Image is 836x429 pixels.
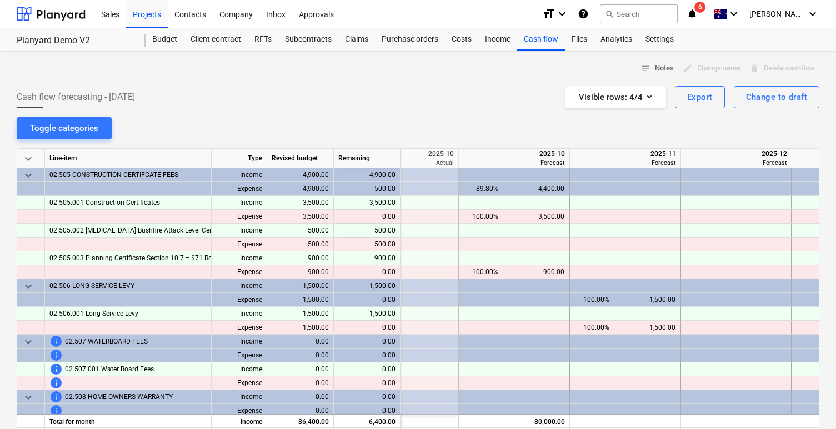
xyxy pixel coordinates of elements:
div: 500.00 [338,224,396,238]
div: Expense [212,265,267,279]
div: 86,400.00 [267,414,334,428]
div: 3,500.00 [267,196,334,210]
span: This line-item cannot be forecasted before revised budget is updated [49,404,63,417]
div: 500.00 [334,182,401,196]
div: Expense [212,376,267,390]
div: Forecast [730,159,787,167]
div: 89.80% [463,182,498,196]
button: Change to draft [734,86,819,108]
span: This line-item cannot be forecasted before revised budget is updated [49,376,63,390]
div: 0.00 [267,390,334,404]
div: Remaining [334,149,401,168]
div: 0.00 [334,349,401,362]
span: keyboard_arrow_down [22,169,35,182]
a: Budget [146,28,184,51]
div: 0.00 [334,335,401,349]
a: Analytics [594,28,639,51]
span: 02.507.001 Water Board Fees [65,362,154,376]
div: 0.00 [267,362,334,376]
div: 1,500.00 [267,279,334,293]
div: Expense [212,321,267,335]
iframe: Chat Widget [780,376,836,429]
div: Total for month [45,414,212,428]
span: 02.505.002 BAL Bushfire Attack Level Certificate [49,224,232,238]
div: Income [212,196,267,210]
span: keyboard_arrow_down [22,152,35,165]
div: 100.00% [463,265,498,279]
span: This line-item cannot be forecasted before price for client is updated. To change this, contact y... [49,362,63,376]
div: Forecast [619,159,676,167]
div: 0.00 [334,390,401,404]
div: Income [212,414,267,428]
div: Expense [212,293,267,307]
div: 900.00 [267,265,334,279]
div: 0.00 [267,404,334,418]
span: Notes [640,62,674,75]
div: Income [212,335,267,349]
div: Visible rows : 4/4 [579,90,653,104]
div: 1,500.00 [267,307,334,321]
div: Expense [212,349,267,362]
span: 02.507 WATERBOARD FEES [65,335,148,349]
button: Visible rows:4/4 [565,86,666,108]
div: 900.00 [508,265,564,279]
div: 2025-10 [397,149,454,159]
div: Forecast [508,159,565,167]
div: 500.00 [338,238,396,251]
div: 0.00 [267,335,334,349]
a: Claims [338,28,375,51]
div: Income [212,362,267,376]
span: 02.505.003 Planning Certificate Section 10.7 = $71 Road Opening Permit = $251.75 Driveway Permit ... [49,251,383,265]
a: Cash flow [517,28,565,51]
div: 0.00 [338,210,396,224]
div: Income [212,279,267,293]
div: 4,900.00 [267,168,334,182]
a: Client contract [184,28,248,51]
div: 0.00 [334,404,401,418]
div: Expense [212,182,267,196]
button: Notes [636,60,678,77]
div: 900.00 [267,251,334,265]
div: Line-item [45,149,212,168]
div: 0.00 [338,362,396,376]
div: Expense [212,238,267,251]
a: RFTs [248,28,278,51]
a: Income [478,28,517,51]
div: 500.00 [267,238,334,251]
div: Income [212,390,267,404]
span: 02.505 CONSTRUCTION CERTIFCATE FEES [49,168,178,182]
div: Income [212,307,267,321]
div: 0.00 [267,349,334,362]
div: Files [565,28,594,51]
span: 02.506.001 Long Service Levy [49,307,138,321]
span: keyboard_arrow_down [22,391,35,404]
div: 900.00 [338,251,396,265]
span: notes [640,63,650,73]
div: 1,500.00 [619,293,675,307]
a: Purchase orders [375,28,445,51]
div: Revised budget [267,149,334,168]
span: keyboard_arrow_down [22,335,35,349]
div: 6,400.00 [334,414,401,428]
span: 02.506 LONG SERVICE LEVY [49,279,134,293]
span: This line-item cannot be forecasted before revised budget is updated [49,349,63,362]
a: Settings [639,28,680,51]
a: Subcontracts [278,28,338,51]
div: 0.00 [334,293,401,307]
span: 02.508 HOME OWNERS WARRANTY [65,390,173,404]
div: Income [212,168,267,182]
div: 2025-10 [508,149,565,159]
div: 1,500.00 [334,279,401,293]
div: 100.00% [574,293,609,307]
div: 500.00 [267,224,334,238]
div: 100.00% [463,210,498,224]
div: Export [687,90,713,104]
